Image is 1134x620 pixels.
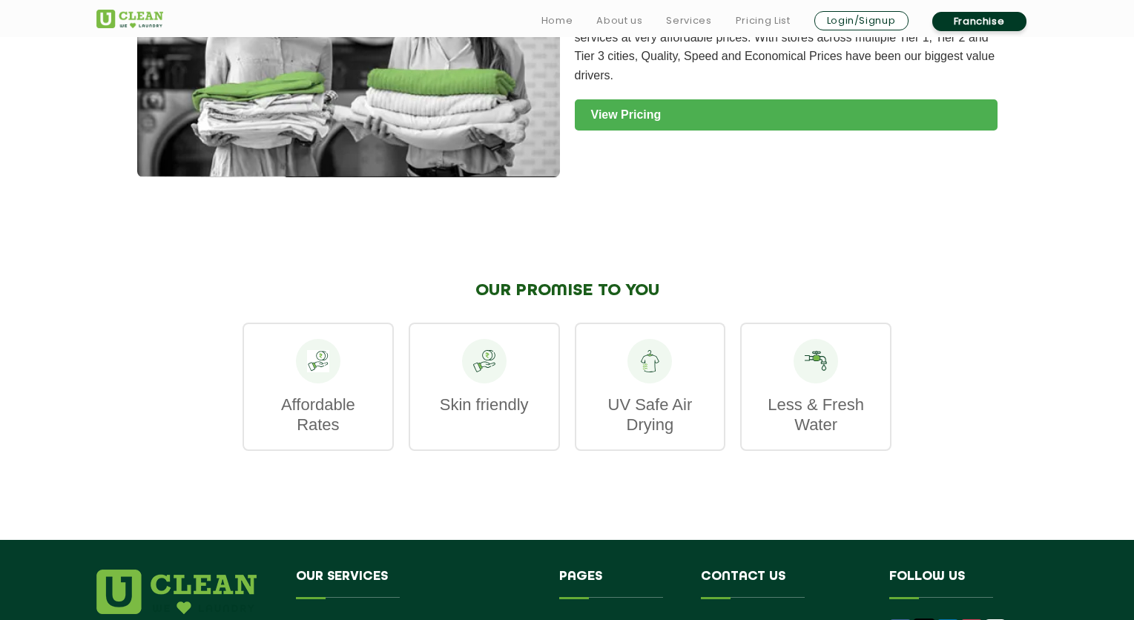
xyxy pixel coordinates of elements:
img: UClean Laundry and Dry Cleaning [96,10,163,28]
a: View Pricing [575,99,998,131]
p: Skin friendly [425,395,544,415]
h4: Our Services [296,570,538,598]
h4: Contact us [701,570,867,598]
p: Affordable Rates [259,395,378,435]
a: About us [596,12,642,30]
a: Pricing List [736,12,791,30]
a: Home [541,12,573,30]
p: UV Safe Air Drying [591,395,710,435]
a: Franchise [932,12,1026,31]
a: Services [666,12,711,30]
img: logo.png [96,570,257,614]
a: Login/Signup [814,11,909,30]
h4: Follow us [889,570,1020,598]
p: At [GEOGRAPHIC_DATA], we believe in delivering high quality cleaning services at very affordable ... [575,9,998,85]
h2: OUR PROMISE TO YOU [243,281,891,300]
h4: Pages [559,570,679,598]
p: Less & Fresh Water [756,395,875,435]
